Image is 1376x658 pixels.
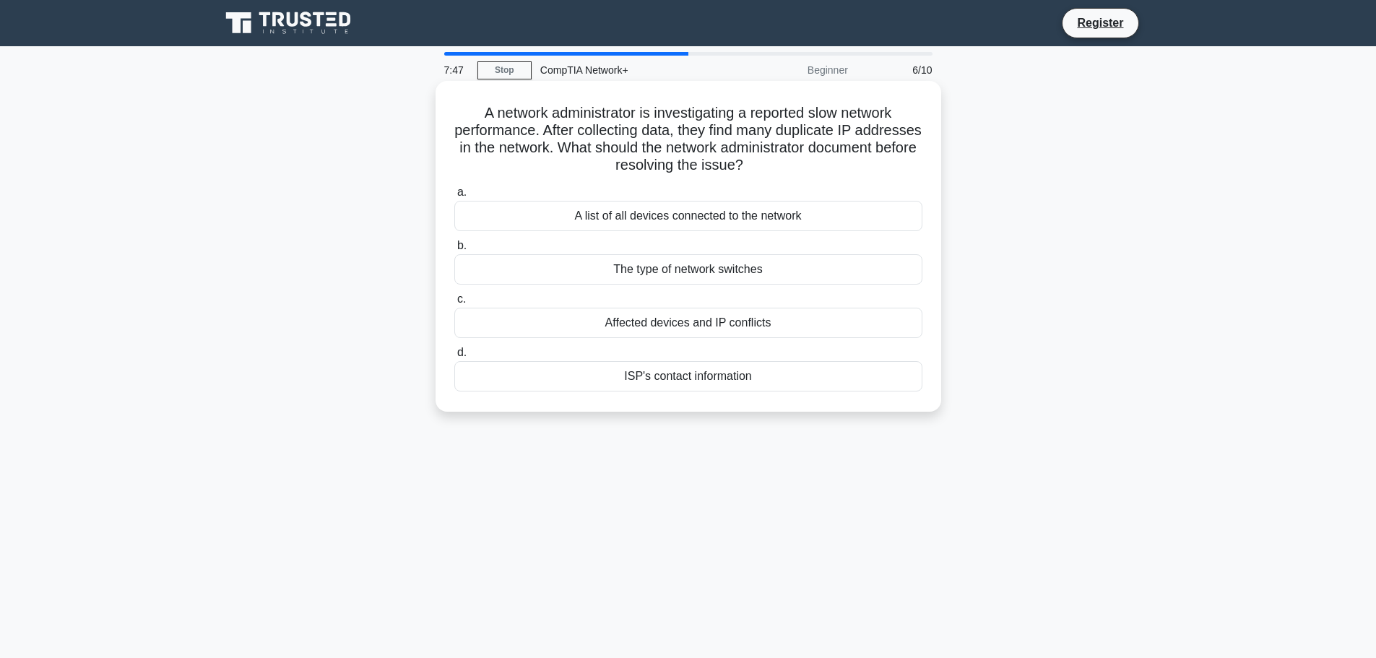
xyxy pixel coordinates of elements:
[454,201,922,231] div: A list of all devices connected to the network
[457,239,467,251] span: b.
[454,308,922,338] div: Affected devices and IP conflicts
[454,361,922,391] div: ISP's contact information
[730,56,857,85] div: Beginner
[477,61,532,79] a: Stop
[436,56,477,85] div: 7:47
[532,56,730,85] div: CompTIA Network+
[1068,14,1132,32] a: Register
[457,293,466,305] span: c.
[857,56,941,85] div: 6/10
[454,254,922,285] div: The type of network switches
[453,104,924,175] h5: A network administrator is investigating a reported slow network performance. After collecting da...
[457,346,467,358] span: d.
[457,186,467,198] span: a.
